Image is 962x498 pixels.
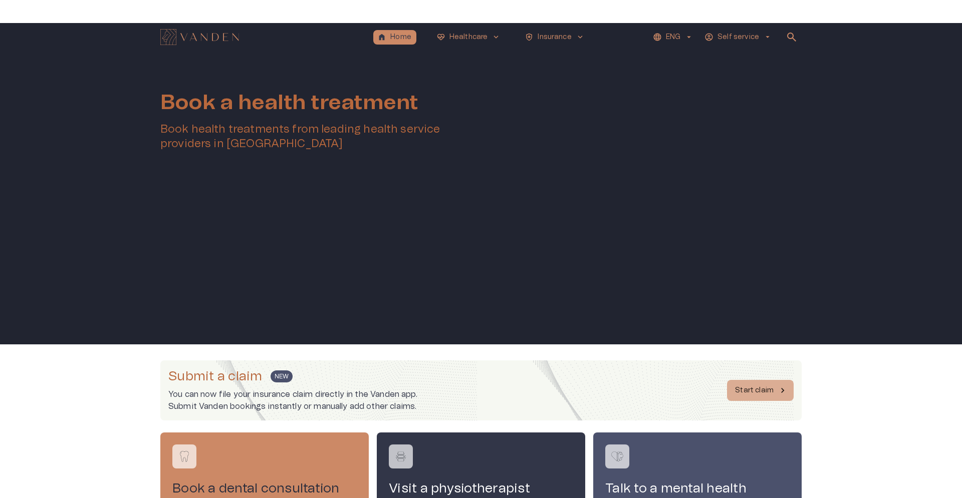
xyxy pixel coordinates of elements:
img: Talk to a mental health specialist logo [610,449,625,464]
span: arrow_drop_down [763,33,772,42]
button: Self servicearrow_drop_down [703,30,774,45]
img: Book a dental consultation logo [177,449,192,464]
p: Healthcare [449,32,488,43]
a: Navigate to homepage [160,30,369,44]
h5: Book health treatments from leading health service providers in [GEOGRAPHIC_DATA] [160,122,485,152]
button: health_and_safetyInsurancekeyboard_arrow_down [521,30,588,45]
button: Start claim [727,380,794,401]
p: You can now file your insurance claim directly in the Vanden app. [168,388,417,400]
span: home [377,33,386,42]
p: Self service [717,32,759,43]
img: Vanden logo [160,29,239,45]
h1: Book a health treatment [160,91,485,114]
p: Submit Vanden bookings instantly or manually add other claims. [168,400,417,412]
span: keyboard_arrow_down [576,33,585,42]
span: keyboard_arrow_down [492,33,501,42]
p: Home [390,32,411,43]
p: ENG [666,32,680,43]
h4: Submit a claim [168,368,263,384]
span: health_and_safety [525,33,534,42]
h4: Visit a physiotherapist [389,480,573,496]
button: ENG [651,30,695,45]
img: Visit a physiotherapist logo [393,449,408,464]
span: NEW [271,372,293,381]
button: ecg_heartHealthcarekeyboard_arrow_down [432,30,505,45]
h4: Book a dental consultation [172,480,357,496]
span: search [786,31,798,43]
p: Start claim [735,385,774,396]
button: homeHome [373,30,416,45]
button: open search modal [782,27,802,47]
p: Insurance [538,32,571,43]
span: ecg_heart [436,33,445,42]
